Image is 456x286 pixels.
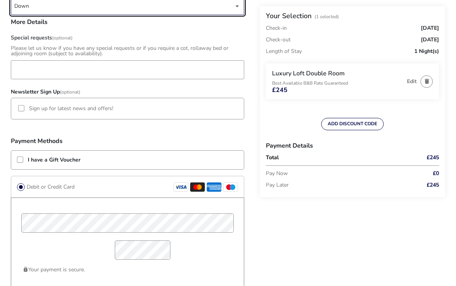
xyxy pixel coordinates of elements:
[60,89,80,95] span: (Optional)
[266,34,291,46] p: Check-out
[272,87,288,93] span: £245
[11,35,73,41] label: Special requests
[427,182,439,188] span: £245
[272,81,403,85] p: Best Available B&B Rate Guaranteed
[266,179,404,191] p: Pay Later
[11,19,244,31] h3: More Details
[414,49,439,54] span: 1 Night(s)
[11,46,244,56] div: Please let us know if you have any special requests or if you require a cot, rollaway bed or adjo...
[266,136,439,155] h3: Payment Details
[266,168,404,179] p: Pay Now
[11,138,244,144] h3: Payment Methods
[266,46,302,57] p: Length of Stay
[272,70,403,78] h3: Luxury Loft Double Room
[52,35,73,41] span: (Optional)
[28,157,80,163] label: I have a Gift Voucher
[11,2,244,10] p-dropdown: County
[25,182,75,192] label: Debit or Credit Card
[11,83,244,98] h3: Newsletter Sign Up
[427,155,439,160] span: £245
[29,106,113,111] label: Sign up for latest news and offers!
[315,14,339,20] span: (1 Selected)
[266,26,287,31] p: Check-in
[321,118,384,130] button: ADD DISCOUNT CODE
[21,213,234,233] input: card_name_pciproxy-xhjkhoxd3v
[433,171,439,176] span: £0
[11,60,244,79] input: field_147
[266,11,311,20] h2: Your Selection
[23,264,232,276] p: Your payment is secure.
[407,78,417,84] button: Edit
[266,155,404,160] p: Total
[421,26,439,31] span: [DATE]
[421,37,439,43] span: [DATE]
